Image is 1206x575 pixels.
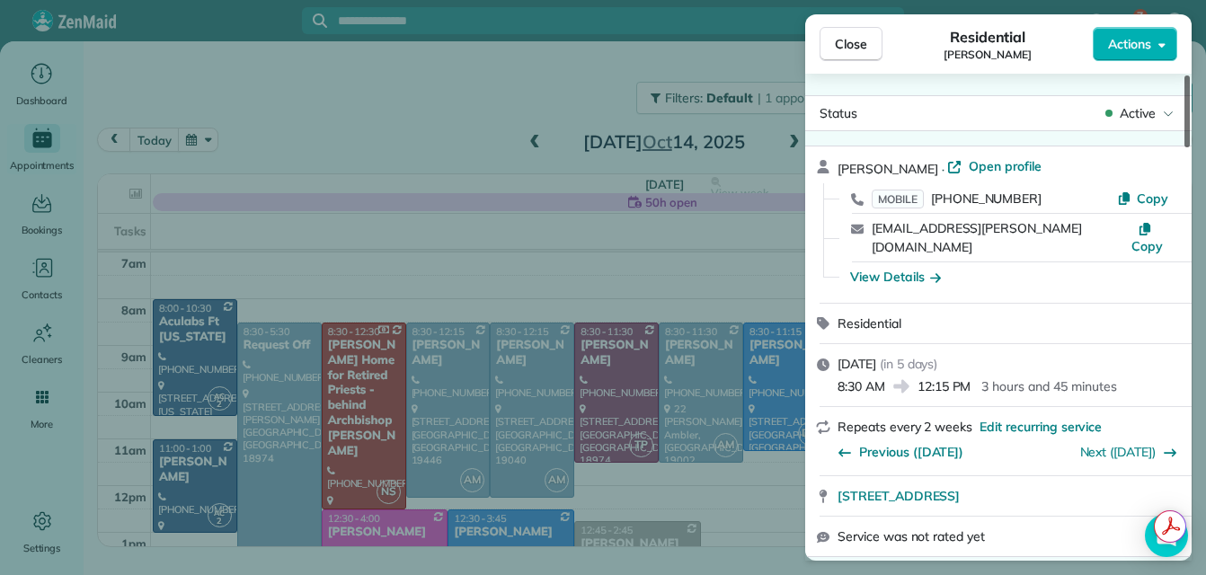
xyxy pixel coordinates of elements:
[1137,190,1168,207] span: Copy
[980,418,1102,436] span: Edit recurring service
[838,487,1181,505] a: [STREET_ADDRESS]
[1126,219,1168,255] button: Copy
[850,268,941,286] button: View Details
[1120,104,1156,122] span: Active
[838,315,901,332] span: Residential
[931,190,1042,207] span: [PHONE_NUMBER]
[838,377,885,395] span: 8:30 AM
[838,419,972,435] span: Repeats every 2 weeks
[835,35,867,53] span: Close
[1145,514,1188,557] div: Open Intercom Messenger
[820,105,857,121] span: Status
[872,220,1082,255] a: [EMAIL_ADDRESS][PERSON_NAME][DOMAIN_NAME]
[872,190,1042,208] a: MOBILE[PHONE_NUMBER]
[947,157,1042,175] a: Open profile
[838,487,960,505] span: [STREET_ADDRESS]
[918,377,971,395] span: 12:15 PM
[872,190,924,208] span: MOBILE
[838,161,938,177] span: [PERSON_NAME]
[950,26,1026,48] span: Residential
[838,527,985,545] span: Service was not rated yet
[820,27,882,61] button: Close
[981,377,1116,395] p: 3 hours and 45 minutes
[859,443,963,461] span: Previous ([DATE])
[1131,238,1163,254] span: Copy
[1080,443,1178,461] button: Next ([DATE])
[1080,444,1157,460] a: Next ([DATE])
[1108,35,1151,53] span: Actions
[944,48,1032,62] span: [PERSON_NAME]
[969,157,1042,175] span: Open profile
[1117,190,1168,208] button: Copy
[938,162,948,176] span: ·
[838,443,963,461] button: Previous ([DATE])
[880,356,938,372] span: ( in 5 days )
[838,356,876,372] span: [DATE]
